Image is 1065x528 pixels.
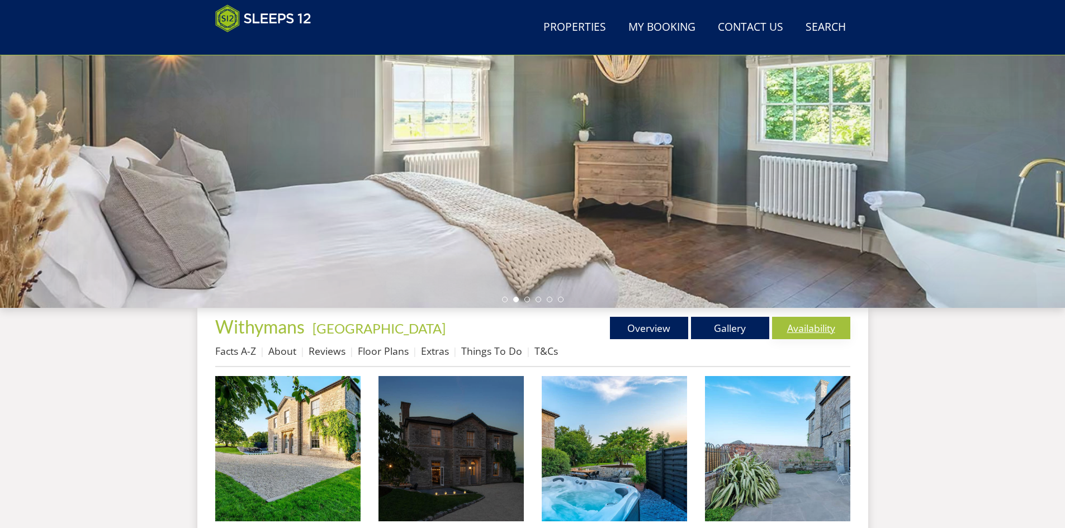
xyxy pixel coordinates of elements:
img: Sleeps 12 [215,4,311,32]
a: My Booking [624,15,700,40]
a: About [268,344,296,358]
a: Gallery [691,317,769,339]
a: Reviews [309,344,345,358]
img: Withymans - Sleeps 12+2, with a private hot tub [542,376,687,521]
a: T&Cs [534,344,558,358]
a: Facts A-Z [215,344,256,358]
a: Properties [539,15,610,40]
a: Things To Do [461,344,522,358]
img: Withymans - Dog friendly holidays in Somerset for up to 14 guests [378,376,524,521]
iframe: Customer reviews powered by Trustpilot [210,39,327,49]
a: Extras [421,344,449,358]
a: [GEOGRAPHIC_DATA] [313,320,446,336]
a: Contact Us [713,15,788,40]
span: Withymans [215,316,305,337]
img: Withymans - Enjoy morning coffee in the courtyard at the back of the house [705,376,850,521]
img: Withymans - Large group holiday house with a hot tub In Somerset [215,376,361,521]
a: Availability [772,317,850,339]
span: - [308,320,446,336]
a: Floor Plans [358,344,409,358]
a: Search [801,15,850,40]
a: Withymans [215,316,308,337]
a: Overview [610,317,688,339]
